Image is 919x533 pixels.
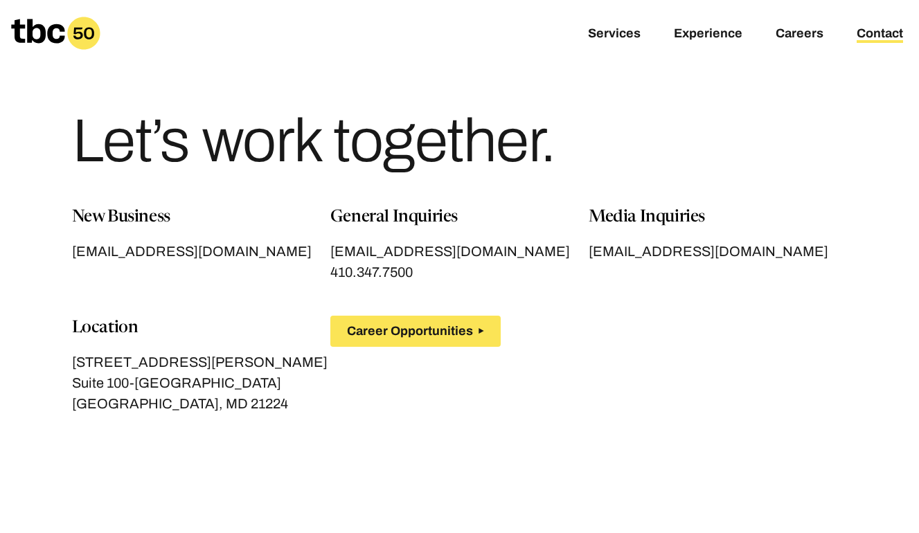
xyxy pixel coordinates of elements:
p: General Inquiries [330,205,589,230]
a: 410.347.7500 [330,262,413,282]
span: [EMAIL_ADDRESS][DOMAIN_NAME] [589,244,828,262]
p: Media Inquiries [589,205,847,230]
span: Career Opportunities [347,324,473,338]
a: Careers [776,26,823,43]
button: Career Opportunities [330,316,501,347]
span: [EMAIL_ADDRESS][DOMAIN_NAME] [330,244,570,262]
p: New Business [72,205,330,230]
a: [EMAIL_ADDRESS][DOMAIN_NAME] [589,241,847,262]
p: Location [72,316,330,341]
span: 410.347.7500 [330,264,413,282]
a: Homepage [11,17,100,50]
p: [GEOGRAPHIC_DATA], MD 21224 [72,393,330,414]
a: Contact [857,26,903,43]
a: Services [588,26,641,43]
h1: Let’s work together. [72,111,555,172]
span: [EMAIL_ADDRESS][DOMAIN_NAME] [72,244,312,262]
p: Suite 100-[GEOGRAPHIC_DATA] [72,372,330,393]
a: [EMAIL_ADDRESS][DOMAIN_NAME] [72,241,330,262]
a: Experience [674,26,742,43]
a: [EMAIL_ADDRESS][DOMAIN_NAME] [330,241,589,262]
p: [STREET_ADDRESS][PERSON_NAME] [72,352,330,372]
